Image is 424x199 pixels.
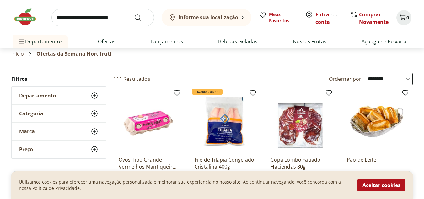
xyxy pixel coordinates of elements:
a: Criar conta [315,11,350,25]
a: Copa Lombo Fatiado Haciendas 80g [271,156,330,170]
img: Filé de Tilápia Congelado Cristalina 400g [195,91,254,151]
a: Lançamentos [151,38,183,45]
span: Departamentos [18,34,63,49]
span: Preço [19,146,33,152]
p: Utilizamos cookies para oferecer uma navegação personalizada e melhorar sua experiencia no nosso ... [19,179,350,191]
a: Pão de Leite [347,156,406,170]
h2: 111 Resultados [114,75,150,82]
button: Carrinho [396,10,411,25]
a: Nossas Frutas [293,38,326,45]
a: Entrar [315,11,331,18]
a: Comprar Novamente [359,11,389,25]
label: Ordernar por [329,75,362,82]
span: ou [315,11,343,26]
span: 0 [406,14,409,20]
img: Pão de Leite [347,91,406,151]
button: Submit Search [134,14,149,21]
img: Copa Lombo Fatiado Haciendas 80g [271,91,330,151]
button: Aceitar cookies [357,179,405,191]
span: Peixaria 20% OFF [192,89,223,95]
button: Menu [18,34,25,49]
a: Filé de Tilápia Congelado Cristalina 400g [195,156,254,170]
a: Início [11,51,24,57]
img: Ovos Tipo Grande Vermelhos Mantiqueira Happy Eggs 10 Unidades [119,91,178,151]
img: Hortifruti [13,8,44,26]
b: Informe sua localização [179,14,238,21]
h2: Filtros [11,73,106,85]
span: Marca [19,128,35,135]
a: Meus Favoritos [259,11,298,24]
input: search [51,9,154,26]
button: Marca [12,123,106,140]
span: Meus Favoritos [269,11,298,24]
span: Ofertas da Semana Hortifruti [36,51,111,57]
button: Departamento [12,87,106,104]
span: Categoria [19,110,43,117]
button: Preço [12,141,106,158]
button: Categoria [12,105,106,122]
a: Bebidas Geladas [218,38,257,45]
a: Ovos Tipo Grande Vermelhos Mantiqueira Happy Eggs 10 Unidades [119,156,178,170]
a: Ofertas [98,38,115,45]
button: Informe sua localização [162,9,251,26]
a: Açougue e Peixaria [362,38,406,45]
span: Departamento [19,92,56,99]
